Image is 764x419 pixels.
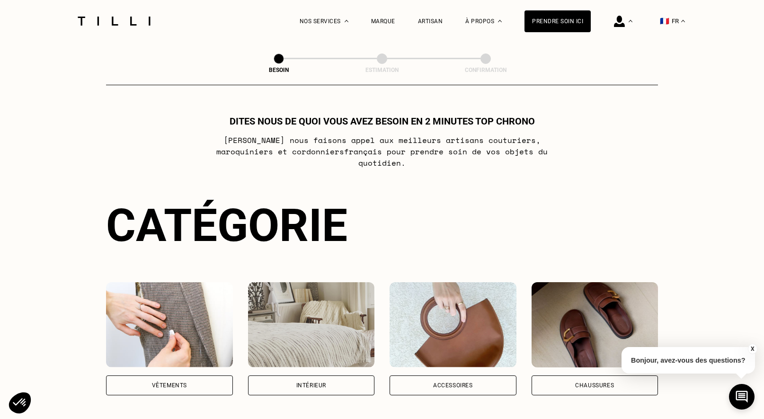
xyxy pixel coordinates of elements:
h1: Dites nous de quoi vous avez besoin en 2 minutes top chrono [230,116,535,127]
img: Menu déroulant [345,20,348,22]
a: Artisan [418,18,443,25]
button: X [747,344,757,354]
img: icône connexion [614,16,625,27]
img: Accessoires [390,282,516,367]
div: Vêtements [152,383,187,388]
a: Marque [371,18,395,25]
div: Accessoires [433,383,473,388]
img: Logo du service de couturière Tilli [74,17,154,26]
img: Menu déroulant à propos [498,20,502,22]
img: Vêtements [106,282,233,367]
img: Menu déroulant [629,20,632,22]
div: Estimation [335,67,429,73]
div: Catégorie [106,199,658,252]
div: Besoin [231,67,326,73]
div: Chaussures [575,383,614,388]
img: Chaussures [532,282,658,367]
span: 🇫🇷 [660,17,669,26]
a: Prendre soin ici [524,10,591,32]
img: menu déroulant [681,20,685,22]
p: Bonjour, avez-vous des questions? [622,347,755,374]
img: Intérieur [248,282,375,367]
p: [PERSON_NAME] nous faisons appel aux meilleurs artisans couturiers , maroquiniers et cordonniers ... [195,134,570,169]
div: Confirmation [438,67,533,73]
div: Intérieur [296,383,326,388]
